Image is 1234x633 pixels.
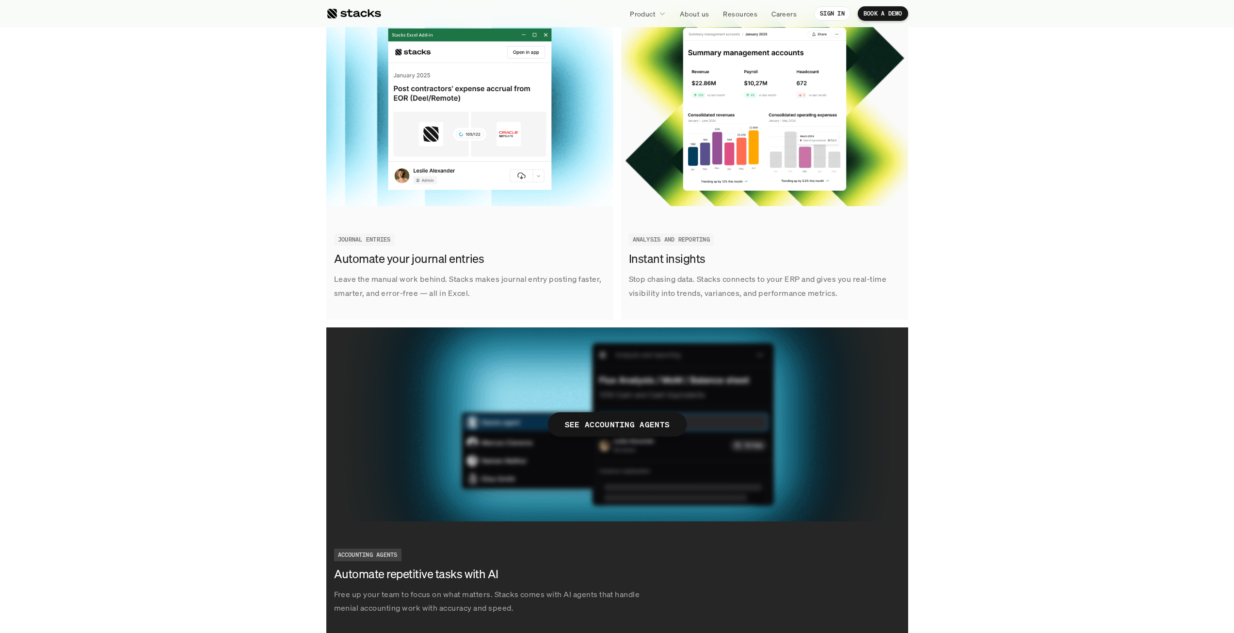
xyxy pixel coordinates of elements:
h2: ANALYSIS AND REPORTING [633,236,710,243]
a: Leave the manual work behind. Stacks makes journal entry posting faster, smarter, and error-free ... [326,12,613,320]
a: Privacy Policy [114,225,157,231]
p: Stop chasing data. Stacks connects to your ERP and gives you real-time visibility into trends, va... [629,272,900,300]
h2: ACCOUNTING AGENTS [338,552,398,558]
p: Resources [723,9,757,19]
h3: Automate repetitive tasks with AI [334,566,601,583]
p: SEE ACCOUNTING AGENTS [564,417,670,431]
p: Free up your team to focus on what matters. Stacks comes with AI agents that handle menial accoun... [334,587,649,616]
h3: Instant insights [629,251,896,267]
h3: Automate your journal entries [334,251,601,267]
h2: JOURNAL ENTRIES [338,236,391,243]
p: Product [630,9,656,19]
span: SEE ACCOUNTING AGENTS [547,412,687,437]
a: BOOK A DEMO [858,6,908,21]
p: Careers [771,9,797,19]
a: Resources [717,5,763,22]
p: About us [680,9,709,19]
a: SIGN IN [814,6,850,21]
p: SIGN IN [820,10,845,17]
a: Stop chasing data. Stacks connects to your ERP and gives you real-time visibility into trends, va... [621,12,908,320]
a: Careers [766,5,802,22]
p: Leave the manual work behind. Stacks makes journal entry posting faster, smarter, and error-free ... [334,272,606,300]
p: BOOK A DEMO [864,10,902,17]
a: About us [674,5,715,22]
